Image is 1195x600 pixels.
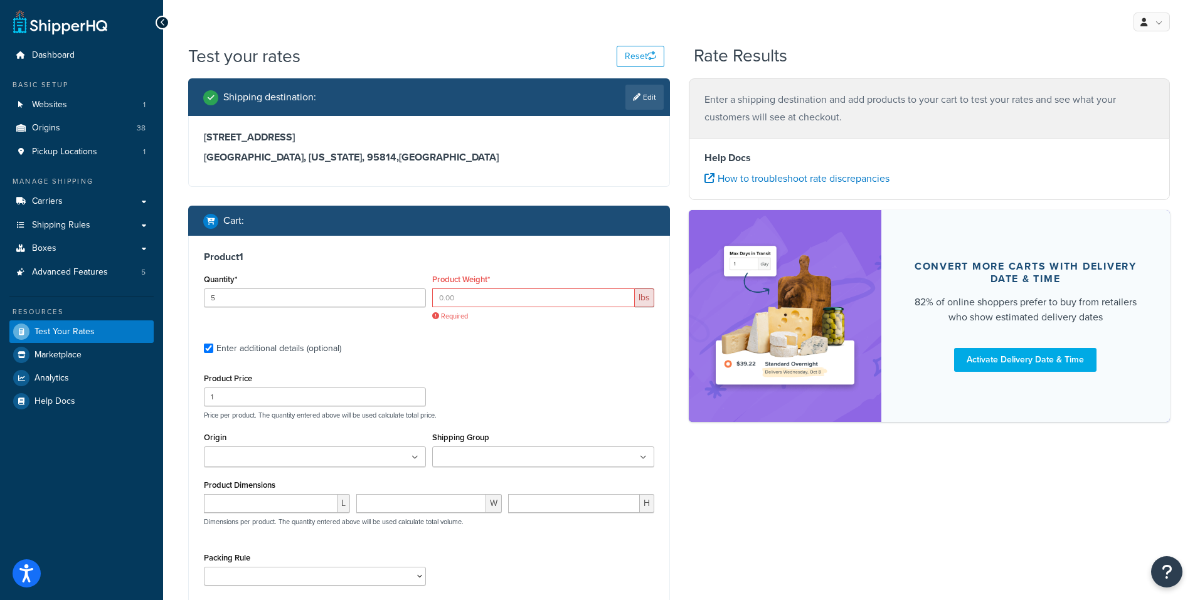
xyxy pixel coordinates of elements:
[9,344,154,366] a: Marketplace
[35,373,69,384] span: Analytics
[625,85,664,110] a: Edit
[204,151,654,164] h3: [GEOGRAPHIC_DATA], [US_STATE], 95814 , [GEOGRAPHIC_DATA]
[141,267,146,278] span: 5
[204,288,426,307] input: 0.0
[9,93,154,117] li: Websites
[337,494,350,513] span: L
[635,288,654,307] span: lbs
[32,267,108,278] span: Advanced Features
[223,215,244,226] h2: Cart :
[9,140,154,164] a: Pickup Locations1
[201,411,657,419] p: Price per product. The quantity entered above will be used calculate total price.
[32,123,60,134] span: Origins
[486,494,502,513] span: W
[32,220,90,231] span: Shipping Rules
[704,171,890,186] a: How to troubleshoot rate discrepancies
[9,261,154,284] li: Advanced Features
[204,480,275,490] label: Product Dimensions
[216,340,341,357] div: Enter additional details (optional)
[432,433,489,442] label: Shipping Group
[704,91,1155,126] p: Enter a shipping destination and add products to your cart to test your rates and see what your c...
[204,433,226,442] label: Origin
[1151,556,1182,587] button: Open Resource Center
[204,251,654,263] h3: Product 1
[9,80,154,90] div: Basic Setup
[9,390,154,413] a: Help Docs
[704,150,1155,166] h4: Help Docs
[204,553,250,562] label: Packing Rule
[432,312,654,321] span: Required
[432,288,635,307] input: 0.00
[708,229,863,403] img: feature-image-ddt-36eae7f7280da8017bfb280eaccd9c446f90b1fe08728e4019434db127062ab4.png
[9,44,154,67] a: Dashboard
[32,147,97,157] span: Pickup Locations
[137,123,146,134] span: 38
[35,350,82,361] span: Marketplace
[9,117,154,140] a: Origins38
[32,50,75,61] span: Dashboard
[32,243,56,254] span: Boxes
[32,196,63,207] span: Carriers
[35,327,95,337] span: Test Your Rates
[204,131,654,144] h3: [STREET_ADDRESS]
[223,92,316,103] h2: Shipping destination :
[204,374,252,383] label: Product Price
[9,140,154,164] li: Pickup Locations
[911,260,1140,285] div: Convert more carts with delivery date & time
[432,275,490,284] label: Product Weight*
[640,494,654,513] span: H
[9,307,154,317] div: Resources
[911,295,1140,325] div: 82% of online shoppers prefer to buy from retailers who show estimated delivery dates
[32,100,67,110] span: Websites
[9,261,154,284] a: Advanced Features5
[9,320,154,343] a: Test Your Rates
[9,367,154,389] a: Analytics
[204,344,213,353] input: Enter additional details (optional)
[9,214,154,237] a: Shipping Rules
[617,46,664,67] button: Reset
[143,100,146,110] span: 1
[9,190,154,213] a: Carriers
[9,93,154,117] a: Websites1
[35,396,75,407] span: Help Docs
[9,176,154,187] div: Manage Shipping
[143,147,146,157] span: 1
[9,117,154,140] li: Origins
[9,237,154,260] a: Boxes
[954,348,1097,372] a: Activate Delivery Date & Time
[694,46,787,66] h2: Rate Results
[188,44,300,68] h1: Test your rates
[204,275,237,284] label: Quantity*
[201,517,464,526] p: Dimensions per product. The quantity entered above will be used calculate total volume.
